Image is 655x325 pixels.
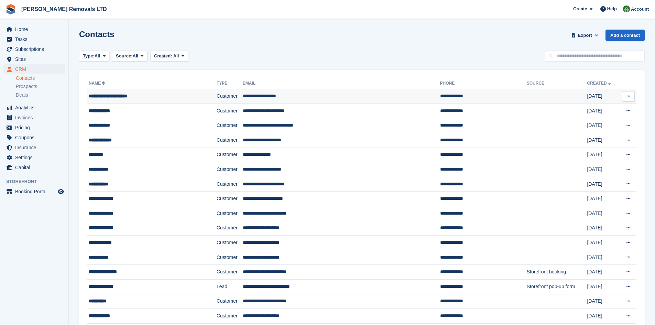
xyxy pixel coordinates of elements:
[623,6,630,12] img: Paul Withers
[15,143,56,152] span: Insurance
[19,3,110,15] a: [PERSON_NAME] Removals LTD
[217,118,243,133] td: Customer
[605,30,645,41] a: Add a contact
[217,78,243,89] th: Type
[3,153,65,162] a: menu
[587,148,618,162] td: [DATE]
[6,4,16,14] img: stora-icon-8386f47178a22dfd0bd8f6a31ec36ba5ce8667c1dd55bd0f319d3a0aa187defe.svg
[6,178,68,185] span: Storefront
[217,309,243,324] td: Customer
[3,163,65,172] a: menu
[3,187,65,196] a: menu
[527,265,587,280] td: Storefront booking
[587,118,618,133] td: [DATE]
[578,32,592,39] span: Export
[16,92,28,98] span: Deals
[217,279,243,294] td: Lead
[217,250,243,265] td: Customer
[217,162,243,177] td: Customer
[3,113,65,122] a: menu
[15,153,56,162] span: Settings
[587,309,618,324] td: [DATE]
[587,133,618,148] td: [DATE]
[15,133,56,142] span: Coupons
[217,206,243,221] td: Customer
[79,51,109,62] button: Type: All
[243,78,440,89] th: Email
[587,279,618,294] td: [DATE]
[587,250,618,265] td: [DATE]
[3,123,65,132] a: menu
[15,113,56,122] span: Invoices
[150,51,188,62] button: Created: All
[217,294,243,309] td: Customer
[3,133,65,142] a: menu
[15,24,56,34] span: Home
[217,104,243,118] td: Customer
[15,54,56,64] span: Sites
[3,143,65,152] a: menu
[587,177,618,192] td: [DATE]
[83,53,95,59] span: Type:
[587,265,618,280] td: [DATE]
[3,54,65,64] a: menu
[154,53,172,58] span: Created:
[95,53,100,59] span: All
[16,75,65,82] a: Contacts
[217,177,243,192] td: Customer
[217,133,243,148] td: Customer
[587,221,618,236] td: [DATE]
[217,89,243,104] td: Customer
[57,187,65,196] a: Preview store
[527,78,587,89] th: Source
[587,104,618,118] td: [DATE]
[631,6,649,13] span: Account
[16,91,65,99] a: Deals
[15,123,56,132] span: Pricing
[3,24,65,34] a: menu
[15,64,56,74] span: CRM
[217,236,243,250] td: Customer
[587,89,618,104] td: [DATE]
[527,279,587,294] td: Storefront pop-up form
[16,83,37,90] span: Prospects
[3,34,65,44] a: menu
[79,30,114,39] h1: Contacts
[3,44,65,54] a: menu
[133,53,139,59] span: All
[587,162,618,177] td: [DATE]
[15,44,56,54] span: Subscriptions
[112,51,148,62] button: Source: All
[570,30,600,41] button: Export
[607,6,617,12] span: Help
[3,103,65,112] a: menu
[217,192,243,206] td: Customer
[440,78,527,89] th: Phone
[16,83,65,90] a: Prospects
[116,53,132,59] span: Source:
[15,34,56,44] span: Tasks
[15,187,56,196] span: Booking Portal
[587,81,612,86] a: Created
[587,236,618,250] td: [DATE]
[587,206,618,221] td: [DATE]
[89,81,106,86] a: Name
[587,294,618,309] td: [DATE]
[217,221,243,236] td: Customer
[217,148,243,162] td: Customer
[217,265,243,280] td: Customer
[587,192,618,206] td: [DATE]
[15,103,56,112] span: Analytics
[573,6,587,12] span: Create
[15,163,56,172] span: Capital
[3,64,65,74] a: menu
[173,53,179,58] span: All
